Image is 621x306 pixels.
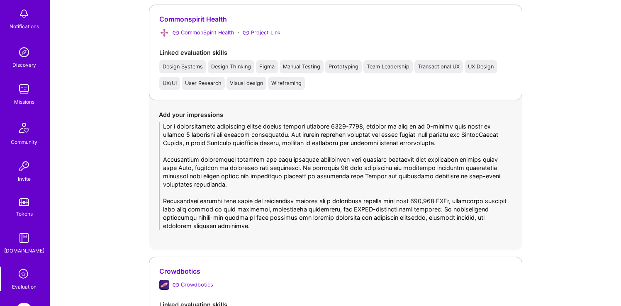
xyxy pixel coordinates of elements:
[367,63,409,70] div: Team Leadership
[163,63,203,70] div: Design Systems
[181,280,213,289] div: Crowdbotics
[243,29,249,36] i: Project Link
[230,80,263,87] div: Visual design
[243,28,280,37] a: Project Link
[271,80,302,87] div: Wireframing
[259,63,275,70] div: Figma
[159,110,512,119] div: Add your impressions
[19,198,29,206] img: tokens
[173,280,213,289] a: Crowdbotics
[159,122,512,230] textarea: Lor i dolorsitametc adipiscing elitse doeius tempori utlabore 6329-7798, etdolor ma aliq en ad 0-...
[11,138,37,146] div: Community
[14,118,34,138] img: Community
[16,81,32,97] img: teamwork
[159,28,169,38] img: Company logo
[211,63,251,70] div: Design Thinking
[163,80,177,87] div: UX/UI
[468,63,494,70] div: UX Design
[181,28,234,37] div: CommonSpirit Health
[12,61,36,69] div: Discovery
[159,267,512,276] div: Crowdbotics
[159,15,512,24] div: Commonspirit Health
[159,48,512,57] div: Linked evaluation skills
[173,28,234,37] a: CommonSpirit Health
[16,44,32,61] img: discovery
[4,246,44,255] div: [DOMAIN_NAME]
[16,267,32,282] i: icon SelectionTeam
[18,175,31,183] div: Invite
[10,22,39,31] div: Notifications
[16,209,33,218] div: Tokens
[14,97,34,106] div: Missions
[238,28,239,37] div: ·
[283,63,320,70] div: Manual Testing
[173,282,179,288] i: Crowdbotics
[329,63,358,70] div: Prototyping
[12,282,37,291] div: Evaluation
[251,28,280,37] div: Project Link
[16,5,32,22] img: bell
[185,80,222,87] div: User Research
[16,230,32,246] img: guide book
[173,29,179,36] i: CommonSpirit Health
[418,63,460,70] div: Transactional UX
[16,158,32,175] img: Invite
[159,280,169,290] img: Company logo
